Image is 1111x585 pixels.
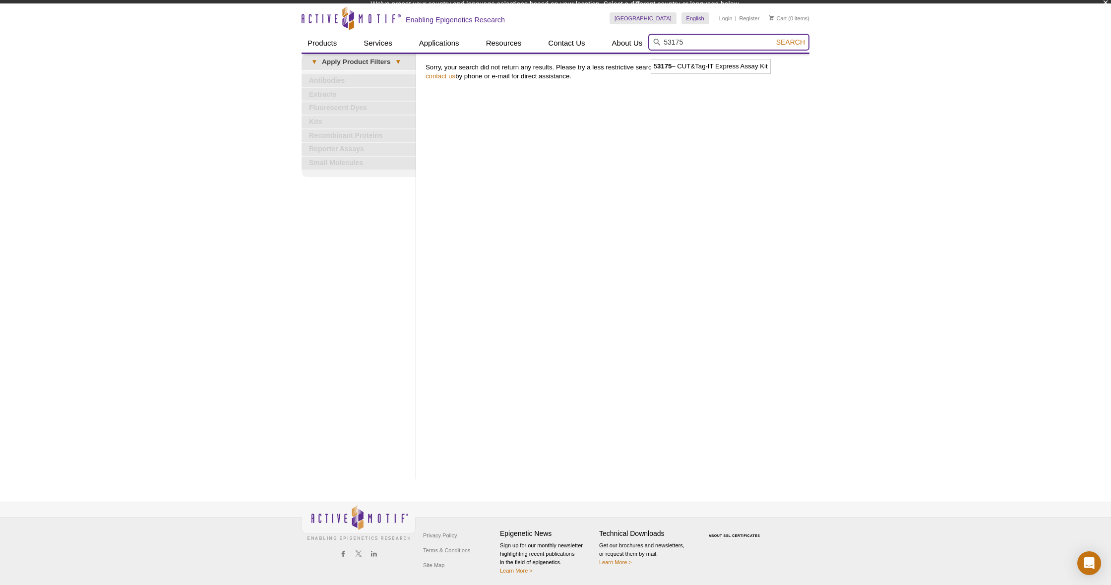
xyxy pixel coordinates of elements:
a: Terms & Conditions [421,543,473,558]
img: Active Motif, [302,502,416,542]
a: Products [302,34,343,53]
li: | [735,12,737,24]
a: English [681,12,709,24]
li: (0 items) [769,12,809,24]
button: Search [773,38,808,47]
h4: Epigenetic News [500,529,594,538]
img: Your Cart [769,15,774,20]
a: Login [719,15,733,22]
a: Learn More > [599,559,632,565]
a: Privacy Policy [421,528,459,543]
span: Search [776,38,805,46]
a: Small Molecules [302,157,416,170]
a: Register [739,15,759,22]
span: ▾ [390,58,406,66]
h4: Technical Downloads [599,529,693,538]
p: Get our brochures and newsletters, or request them by mail. [599,541,693,567]
a: Kits [302,116,416,128]
p: Sign up for our monthly newsletter highlighting recent publications in the field of epigenetics. [500,541,594,575]
a: About Us [606,34,649,53]
a: Extracts [302,88,416,101]
a: Site Map [421,558,447,573]
a: Recombinant Proteins [302,129,416,142]
a: Applications [413,34,465,53]
a: [GEOGRAPHIC_DATA] [610,12,677,24]
strong: 3175 [657,62,672,70]
a: ▾Apply Product Filters▾ [302,54,416,70]
a: Resources [480,34,528,53]
li: 5 – CUT&Tag-IT Express Assay Kit [651,59,770,73]
a: Cart [769,15,787,22]
table: Click to Verify - This site chose Symantec SSL for secure e-commerce and confidential communicati... [698,520,773,541]
a: Fluorescent Dyes [302,102,416,115]
span: ▾ [307,58,322,66]
h2: Enabling Epigenetics Research [406,15,505,24]
a: ABOUT SSL CERTIFICATES [709,534,760,537]
a: contact us [426,72,455,80]
a: Learn More > [500,568,533,574]
a: Services [358,34,398,53]
p: Sorry, your search did not return any results. Please try a less restrictive search, or by phone ... [426,63,804,81]
input: Keyword, Cat. No. [648,34,809,51]
a: Antibodies [302,74,416,87]
div: Open Intercom Messenger [1077,551,1101,575]
a: Reporter Assays [302,143,416,156]
a: Contact Us [542,34,591,53]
